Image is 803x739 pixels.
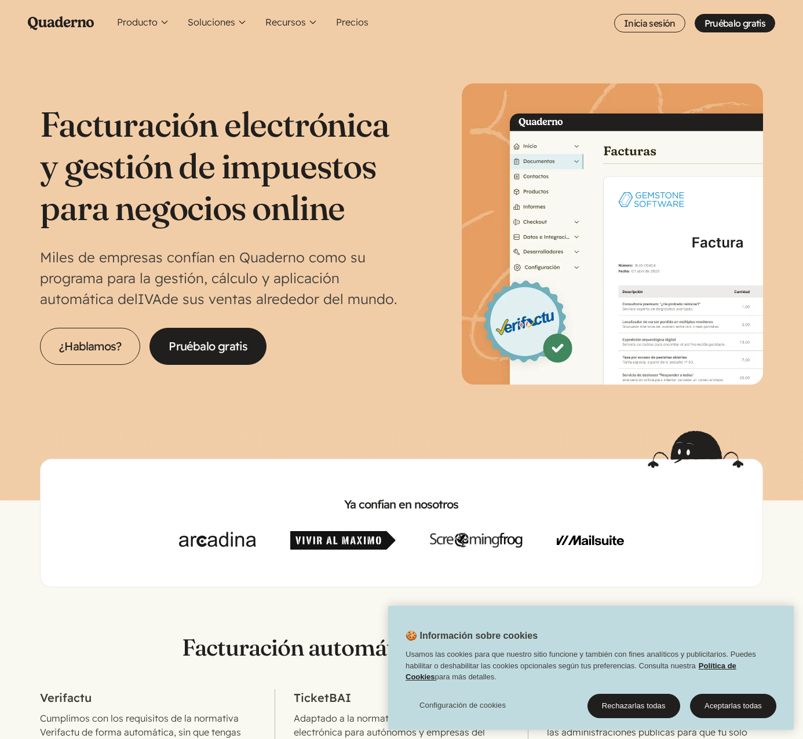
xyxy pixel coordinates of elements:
[40,689,256,707] h2: Verifactu
[388,649,794,689] div: Usamos las cookies para que nuestro sitio funcione y también con fines analíticos y publicitarios...
[406,661,736,681] a: Política de Cookies
[462,83,763,385] img: Interfaz de Quaderno mostrando la página Factura con el distintivo Verifactu
[557,531,623,550] img: Mailsuite
[290,531,396,550] img: Vivir al Máximo
[587,694,680,718] button: Rechazarlas todas
[149,328,267,365] a: Pruébalo gratis
[614,14,685,32] a: Inicia sesión
[179,531,256,550] img: Arcadina.com
[40,247,402,309] p: Miles de empresas confían en Quaderno como su programa para la gestión, cálculo y aplicación auto...
[40,328,140,365] a: ¿Hablamos?
[59,496,743,513] h2: Ya confían en nosotros
[406,694,520,717] button: Configuración de cookies
[388,629,538,649] h2: 🍪 Información sobre cookies
[40,634,762,661] p: Facturación automática y compatible con…
[294,689,509,707] h2: TicketBAI
[388,606,794,730] div: Cookie banner
[430,531,523,550] img: Screaming Frog
[690,694,776,718] button: Aceptarlas todas
[695,14,775,32] a: Pruébalo gratis
[388,606,794,730] div: 🍪 Información sobre cookies
[138,290,162,308] abbr: Impuesto sobre el Valor Añadido
[40,103,402,228] h1: Facturación electrónica y gestión de impuestos para negocios online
